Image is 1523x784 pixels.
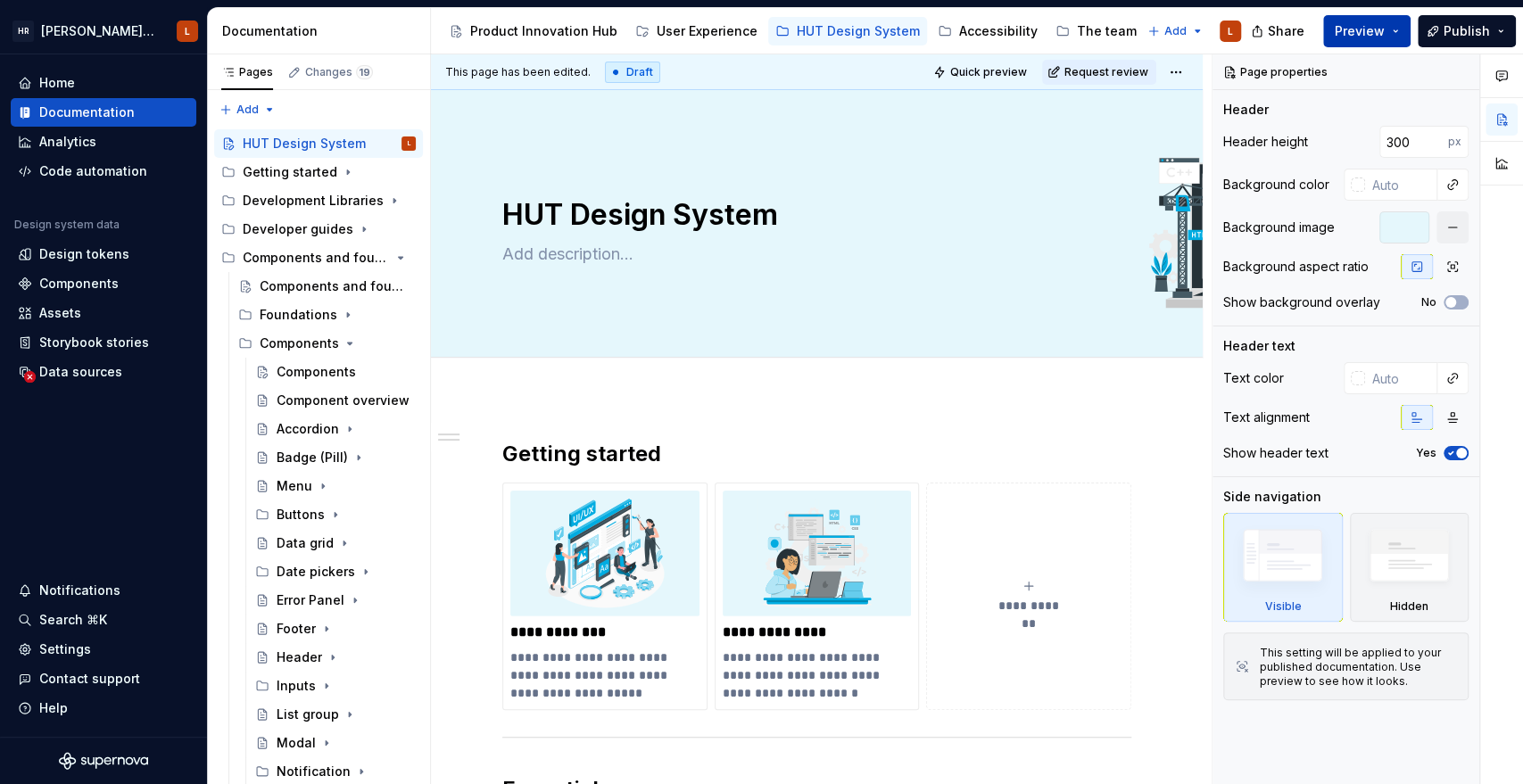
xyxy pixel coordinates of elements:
[502,440,1131,468] h2: Getting started
[499,194,1128,236] textarea: HUT Design System
[260,277,407,295] div: Components and foundations
[248,700,423,729] a: List group
[248,586,423,615] a: Error Panel
[11,606,196,634] button: Search ⌘K
[277,477,312,495] div: Menu
[39,611,107,629] div: Search ⌘K
[11,269,196,298] a: Components
[248,672,423,700] div: Inputs
[39,162,147,180] div: Code automation
[408,135,410,153] div: L
[1223,258,1369,276] div: Background aspect ratio
[1242,15,1316,47] button: Share
[442,13,1138,49] div: Page tree
[248,443,423,472] a: Badge (Pill)
[4,12,203,50] button: HR[PERSON_NAME] UI Toolkit (HUT)L
[248,500,423,529] div: Buttons
[445,65,591,79] span: This page has been edited.
[931,17,1045,45] a: Accessibility
[277,449,348,466] div: Badge (Pill)
[248,415,423,443] a: Accordion
[39,334,149,351] div: Storybook stories
[277,506,325,524] div: Buttons
[11,694,196,722] button: Help
[1223,488,1321,506] div: Side navigation
[1416,446,1436,460] label: Yes
[277,563,355,581] div: Date pickers
[11,576,196,605] button: Notifications
[248,643,423,672] a: Header
[1077,22,1137,40] div: The team
[356,65,373,79] span: 19
[14,218,120,232] div: Design system data
[1042,60,1156,85] button: Request review
[1444,22,1490,40] span: Publish
[248,386,423,415] a: Component overview
[1223,219,1335,236] div: Background image
[39,640,91,658] div: Settings
[768,17,927,45] a: HUT Design System
[1379,126,1448,158] input: Auto
[248,729,423,757] a: Modal
[11,69,196,97] a: Home
[59,752,148,770] a: Supernova Logo
[11,98,196,127] a: Documentation
[214,158,423,186] div: Getting started
[1228,24,1233,38] div: L
[1268,22,1304,40] span: Share
[442,17,625,45] a: Product Innovation Hub
[605,62,660,83] div: Draft
[11,128,196,156] a: Analytics
[243,220,353,238] div: Developer guides
[1323,15,1411,47] button: Preview
[231,329,423,358] div: Components
[1223,513,1343,622] div: Visible
[277,706,339,723] div: List group
[1223,444,1328,462] div: Show header text
[277,392,410,409] div: Component overview
[928,60,1035,85] button: Quick preview
[1223,369,1284,387] div: Text color
[39,74,75,92] div: Home
[222,22,423,40] div: Documentation
[277,677,316,695] div: Inputs
[1350,513,1469,622] div: Hidden
[236,103,259,117] span: Add
[248,358,423,386] a: Components
[1365,362,1437,394] input: Auto
[470,22,617,40] div: Product Innovation Hub
[1390,599,1428,614] div: Hidden
[41,22,155,40] div: [PERSON_NAME] UI Toolkit (HUT)
[248,557,423,586] div: Date pickers
[11,328,196,357] a: Storybook stories
[1448,135,1461,149] p: px
[39,670,140,688] div: Contact support
[723,491,912,616] img: b703d172-a92e-403b-8f85-13cb158fabe5.svg
[1223,337,1295,355] div: Header text
[277,363,356,381] div: Components
[11,240,196,268] a: Design tokens
[305,65,373,79] div: Changes
[39,245,129,263] div: Design tokens
[1223,409,1310,426] div: Text alignment
[1164,24,1187,38] span: Add
[39,363,122,381] div: Data sources
[243,135,366,153] div: HUT Design System
[248,529,423,557] a: Data grid
[1421,295,1436,309] label: No
[959,22,1038,40] div: Accessibility
[12,21,34,42] div: HR
[260,306,337,324] div: Foundations
[11,299,196,327] a: Assets
[231,301,423,329] div: Foundations
[11,358,196,386] a: Data sources
[214,186,423,215] div: Development Libraries
[248,615,423,643] a: Footer
[950,65,1027,79] span: Quick preview
[243,249,390,267] div: Components and foundations
[39,582,120,599] div: Notifications
[1260,646,1457,689] div: This setting will be applied to your published documentation. Use preview to see how it looks.
[1223,176,1329,194] div: Background color
[510,491,699,616] img: faa94ed0-59bd-432b-99e9-0c3bc2f5c981.svg
[185,24,190,38] div: L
